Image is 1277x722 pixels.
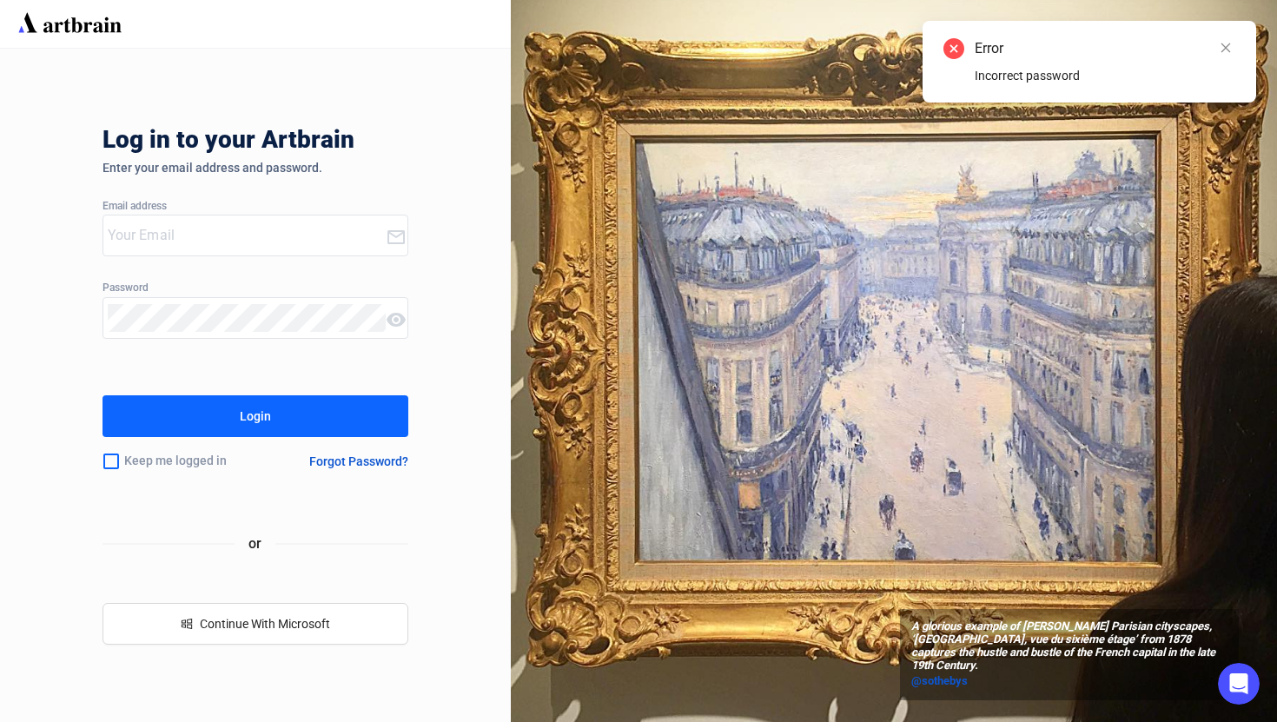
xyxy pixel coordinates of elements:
button: windowsContinue With Microsoft [103,603,409,645]
span: A glorious example of [PERSON_NAME] Parisian cityscapes, ‘[GEOGRAPHIC_DATA], vue du sixième étage... [911,620,1227,672]
div: Enter your email address and password. [103,161,409,175]
div: Log in to your Artbrain [103,126,624,161]
div: Login [240,402,271,430]
span: close [1220,42,1232,54]
div: Email address [103,201,409,213]
span: or [235,533,275,554]
div: Password [103,282,409,295]
a: @sothebys [911,672,1227,690]
span: close-circle [943,38,964,59]
span: windows [181,618,193,630]
div: Keep me logged in [103,443,271,480]
div: Forgot Password? [309,454,408,468]
iframe: Intercom live chat [1218,663,1260,705]
input: Your Email [108,222,387,249]
div: Incorrect password [975,66,1235,85]
span: @sothebys [911,674,968,687]
div: Error [975,38,1235,59]
button: Login [103,395,409,437]
span: Continue With Microsoft [200,617,330,631]
a: Close [1216,38,1235,57]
